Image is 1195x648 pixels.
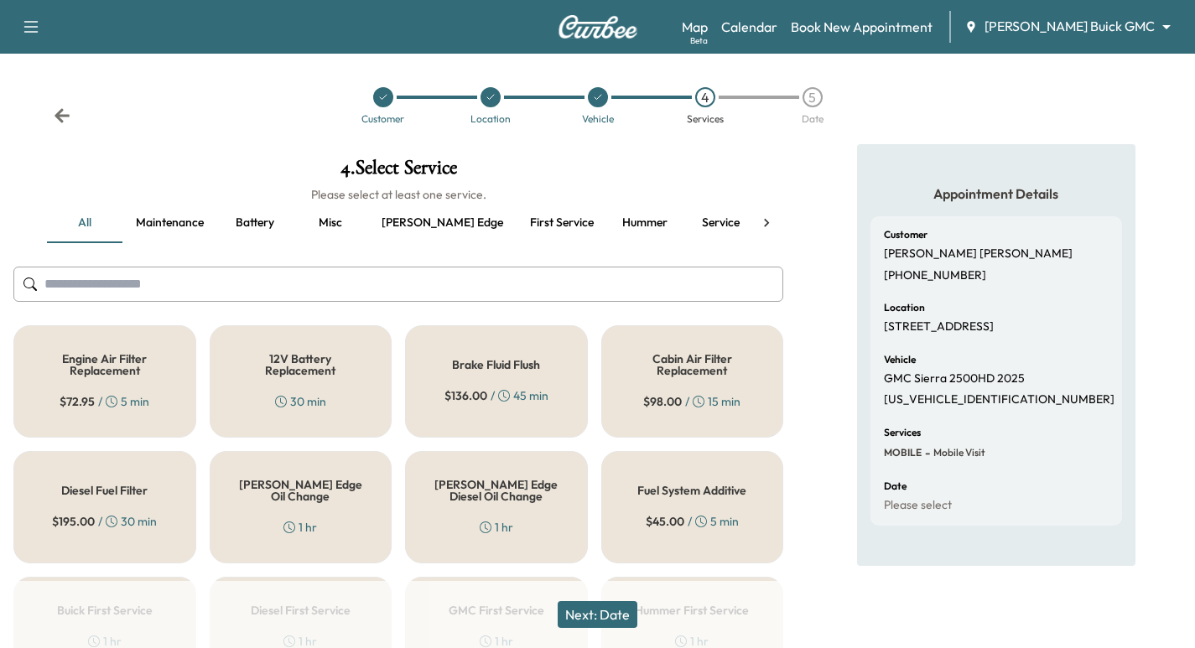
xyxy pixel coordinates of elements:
[517,203,607,243] button: First service
[683,203,758,243] button: Service
[695,87,715,107] div: 4
[884,246,1073,262] p: [PERSON_NAME] [PERSON_NAME]
[444,387,487,404] span: $ 136.00
[452,359,540,371] h5: Brake Fluid Flush
[275,393,326,410] div: 30 min
[870,184,1122,203] h5: Appointment Details
[293,203,368,243] button: Misc
[884,446,922,459] span: MOBILE
[985,17,1155,36] span: [PERSON_NAME] Buick GMC
[361,114,404,124] div: Customer
[791,17,933,37] a: Book New Appointment
[41,353,169,376] h5: Engine Air Filter Replacement
[721,17,777,37] a: Calendar
[607,203,683,243] button: Hummer
[884,392,1114,407] p: [US_VEHICLE_IDENTIFICATION_NUMBER]
[629,353,756,376] h5: Cabin Air Filter Replacement
[682,17,708,37] a: MapBeta
[368,203,517,243] button: [PERSON_NAME] edge
[60,393,95,410] span: $ 72.95
[646,513,739,530] div: / 5 min
[930,446,985,459] span: Mobile Visit
[884,355,916,365] h6: Vehicle
[803,87,823,107] div: 5
[884,498,952,513] p: Please select
[13,158,783,186] h1: 4 . Select Service
[237,479,365,502] h5: [PERSON_NAME] Edge Oil Change
[884,428,921,438] h6: Services
[643,393,682,410] span: $ 98.00
[646,513,684,530] span: $ 45.00
[480,519,513,536] div: 1 hr
[884,319,994,334] p: [STREET_ADDRESS]
[922,444,930,461] span: -
[47,203,750,243] div: basic tabs example
[884,303,925,313] h6: Location
[54,107,70,124] div: Back
[884,481,907,491] h6: Date
[47,203,122,243] button: all
[558,601,637,628] button: Next: Date
[217,203,293,243] button: Battery
[444,387,548,404] div: / 45 min
[237,353,365,376] h5: 12V Battery Replacement
[884,268,986,283] p: [PHONE_NUMBER]
[687,114,724,124] div: Services
[52,513,157,530] div: / 30 min
[13,186,783,203] h6: Please select at least one service.
[884,371,1025,386] p: GMC Sierra 2500HD 2025
[558,15,638,39] img: Curbee Logo
[582,114,614,124] div: Vehicle
[884,230,927,240] h6: Customer
[470,114,511,124] div: Location
[283,519,317,536] div: 1 hr
[802,114,824,124] div: Date
[637,485,746,496] h5: Fuel System Additive
[690,34,708,47] div: Beta
[122,203,217,243] button: Maintenance
[60,393,149,410] div: / 5 min
[433,479,560,502] h5: [PERSON_NAME] Edge Diesel Oil Change
[52,513,95,530] span: $ 195.00
[643,393,740,410] div: / 15 min
[61,485,148,496] h5: Diesel Fuel Filter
